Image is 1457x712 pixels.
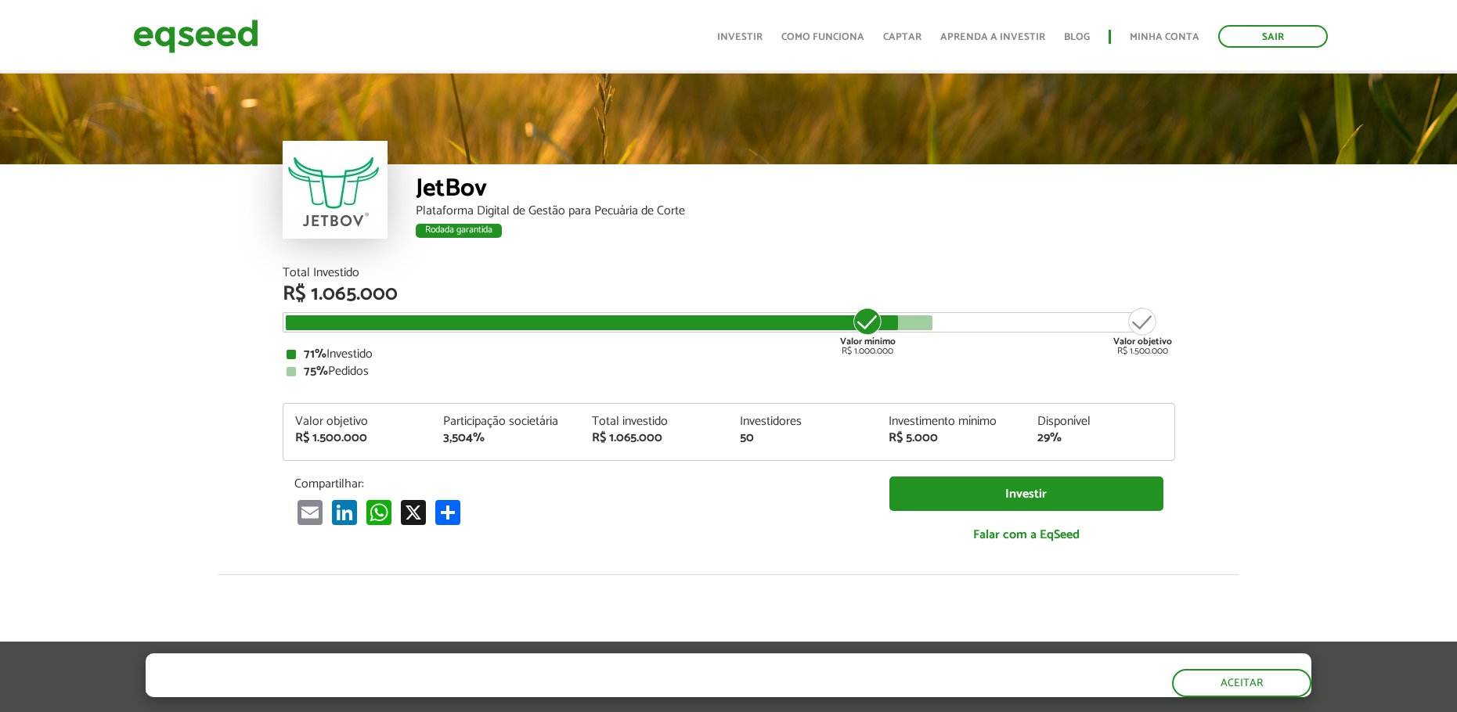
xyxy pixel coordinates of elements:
[1037,415,1163,428] div: Disponível
[1037,432,1163,444] div: 29%
[398,499,429,525] a: X
[287,365,1171,378] div: Pedidos
[883,32,921,42] a: Captar
[592,432,717,444] div: R$ 1.065.000
[1113,306,1172,356] div: R$ 1.500.000
[416,176,1175,205] div: JetBov
[592,415,717,428] div: Total investido
[294,476,866,491] p: Compartilhar:
[146,653,712,678] h5: O site da EqSeed utiliza cookies para melhorar sua navegação.
[1113,334,1172,349] strong: Valor objetivo
[304,361,328,382] strong: 75%
[1064,32,1090,42] a: Blog
[294,499,326,525] a: Email
[363,499,395,525] a: WhatsApp
[889,519,1163,551] a: Falar com a EqSeed
[146,681,712,696] p: Ao clicar em "aceitar", você aceita nossa .
[1130,32,1199,42] a: Minha conta
[717,32,763,42] a: Investir
[432,499,463,525] a: Compartilhar
[304,343,326,365] strong: 71%
[443,432,568,444] div: 3,504%
[329,499,360,525] a: LinkedIn
[889,476,1163,512] a: Investir
[889,415,1014,428] div: Investimento mínimo
[1172,669,1311,697] button: Aceitar
[287,348,1171,361] div: Investido
[740,432,865,444] div: 50
[295,432,420,444] div: R$ 1.500.000
[416,205,1175,218] div: Plataforma Digital de Gestão para Pecuária de Corte
[840,334,896,349] strong: Valor mínimo
[1218,25,1328,48] a: Sair
[295,415,420,428] div: Valor objetivo
[443,415,568,428] div: Participação societária
[940,32,1045,42] a: Aprenda a investir
[740,415,865,428] div: Investidores
[838,306,897,356] div: R$ 1.000.000
[352,683,533,696] a: política de privacidade e de cookies
[889,432,1014,444] div: R$ 5.000
[781,32,864,42] a: Como funciona
[283,267,1175,279] div: Total Investido
[416,224,502,238] div: Rodada garantida
[283,284,1175,304] div: R$ 1.065.000
[133,16,258,57] img: EqSeed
